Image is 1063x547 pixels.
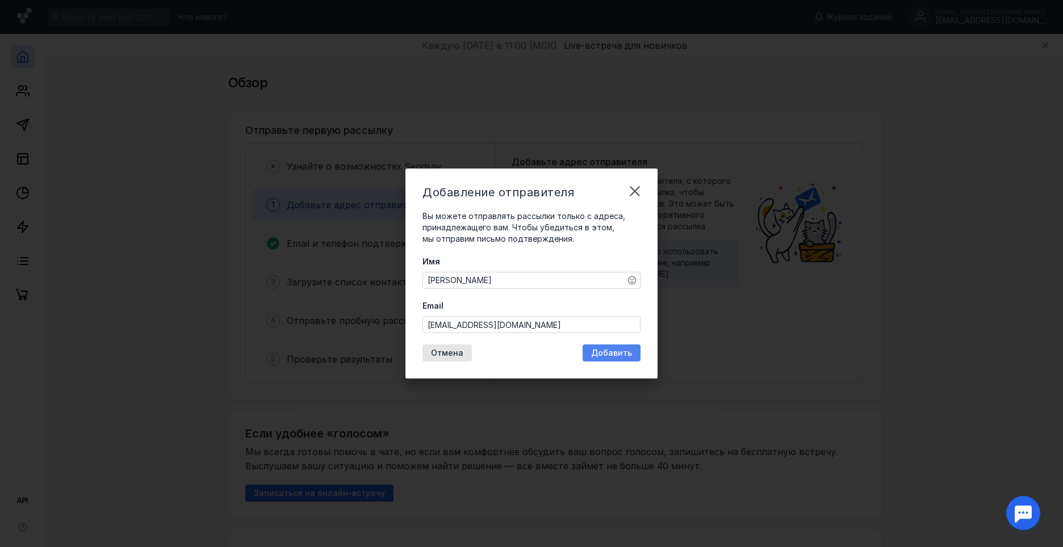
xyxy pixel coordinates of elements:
button: Отмена [422,344,472,361]
span: Email [422,300,443,312]
button: Добавить [583,344,641,361]
textarea: [PERSON_NAME] [423,272,640,288]
span: Имя [422,256,440,267]
span: Добавление отправителя [422,186,574,199]
span: Добавить [591,348,632,358]
span: Отмена [431,348,463,358]
span: Вы можете отправлять рассылки только с адреса, принадлежащего вам. Чтобы убедиться в этом, мы отп... [422,211,625,243]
